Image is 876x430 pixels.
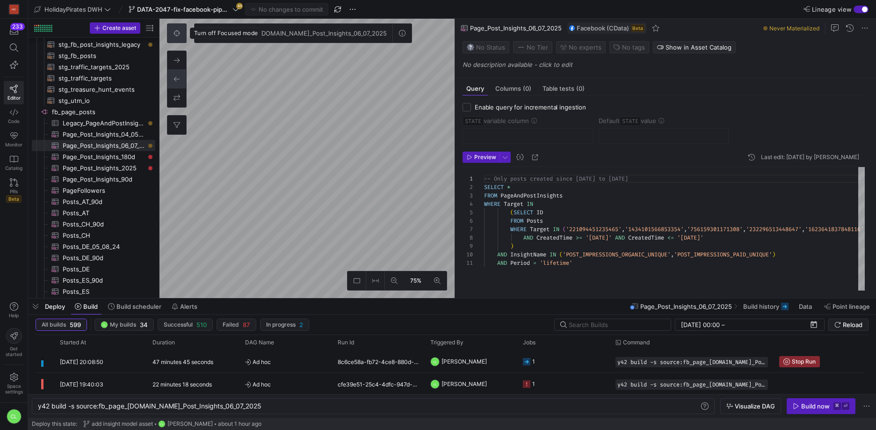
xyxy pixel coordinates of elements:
a: Page_Post_Insights_90d​​​​​​​​​ [32,174,155,185]
a: stg_fb_posts​​​​​​​​​​ [32,50,155,61]
button: Alerts [167,299,202,314]
span: ( [563,226,566,233]
span: – [722,321,725,328]
img: No status [467,44,474,51]
span: No Tier [517,44,548,51]
span: Build history [743,303,779,310]
span: [PERSON_NAME] [442,373,487,395]
a: Spacesettings [4,369,24,399]
span: Stop Run [792,358,816,365]
span: stg_treasure_hunt_events​​​​​​​​​​ [58,84,145,95]
span: y42 build -s source:fb_page_[DOMAIN_NAME]_Post_Insights_06_07_2025 --retry-attempts 5 --retry-int... [617,359,766,365]
span: -- Only posts created since [DATE] to [DATE] [484,175,628,182]
a: Posts_CH_90d​​​​​​​​​ [32,219,155,230]
span: Posts_CH_90d​​​​​​​​​ [63,219,145,230]
span: variable column [463,117,529,124]
span: Facebook (CData) [577,24,629,32]
div: Last edit: [DATE] by [PERSON_NAME] [761,154,859,160]
a: stg_traffic_targets_2025​​​​​​​​​​ [32,61,155,73]
a: Legacy_PageAndPostInsights​​​​​​​​​ [32,117,155,129]
span: Jobs [523,339,536,346]
a: Posts_DE_05_08_24​​​​​​​​​ [32,241,155,252]
div: Press SPACE to select this row. [32,241,155,252]
span: Posts_CH​​​​​​​​​ [63,230,145,241]
button: No tierNo Tier [513,41,552,53]
span: In progress [266,321,296,328]
span: Editor [7,95,21,101]
button: CLMy builds34 [94,319,154,331]
span: Posts_DE_05_08_24​​​​​​​​​ [63,241,145,252]
span: stg_utm_io​​​​​​​​​​ [58,95,145,106]
div: Press SPACE to select this row. [32,219,155,230]
a: Page_Post_Insights_06_07_2025​​​​​​​​​ [32,140,155,151]
div: Press SPACE to select this row. [32,185,155,196]
span: Page_Post_Insights_06_07_2025 [640,303,732,310]
a: stg_utm_io​​​​​​​​​​ [32,95,155,106]
span: Create asset [102,25,136,31]
div: CL [430,357,440,366]
button: All builds599 [36,319,87,331]
span: WHERE [510,226,527,233]
span: '[DATE]' [586,234,612,241]
div: Press SPACE to select this row. [32,73,155,84]
span: Query [466,86,484,92]
span: Ad hoc [245,373,326,395]
div: 6 [463,217,473,225]
span: Build scheduler [116,303,161,310]
span: Data [799,303,812,310]
span: Page_Post_Insights_90d​​​​​​​​​ [63,174,145,185]
div: Press SPACE to select this row. [32,196,155,207]
span: IN [550,251,556,258]
span: <= [667,234,674,241]
span: about 1 hour ago [218,421,261,427]
span: Default value [599,117,656,124]
span: Build [83,303,98,310]
button: Data [795,299,818,314]
div: Press SPACE to select this row. [32,286,155,297]
button: Point lineage [820,299,874,314]
button: Help [4,298,24,322]
div: Press SPACE to select this row. [32,61,155,73]
button: In progress2 [260,319,309,331]
span: Page_Post_Insights_180d​​​​​​​​​ [63,152,145,162]
span: (0) [576,86,585,92]
span: Period [510,259,530,267]
span: 599 [70,321,81,328]
div: Press SPACE to select this row. [32,174,155,185]
div: 9 [463,242,473,250]
span: '[DATE]' [677,234,703,241]
div: 10 [463,250,473,259]
span: Catalog [5,165,22,171]
span: No expert s [569,44,601,51]
span: Posts [527,217,543,225]
div: CL [430,379,440,389]
span: [DATE] 19:40:03 [60,381,103,388]
div: 8c6ce58a-fb72-4ce8-880d-5a001d28406c [332,350,425,372]
a: fb_page_posts​​​​​​​​ [32,106,155,117]
span: Preview [474,154,496,160]
button: Preview [463,152,500,163]
span: No tags [622,44,645,51]
span: WHERE [484,200,500,208]
a: Posts_CH​​​​​​​​​ [32,230,155,241]
div: 8 [463,233,473,242]
span: Target [504,200,523,208]
div: 1 [463,175,473,183]
div: 11 [463,259,473,267]
div: Press SPACE to select this row. [32,275,155,286]
span: Run Id [338,339,354,346]
div: Press SPACE to select this row. [32,129,155,140]
span: FROM [484,192,497,199]
span: CreatedTime [628,234,664,241]
a: HG [4,1,24,17]
span: HolidayPirates DWH [44,6,102,13]
div: Press SPACE to select this row. [32,50,155,61]
span: IN [553,226,559,233]
span: [PERSON_NAME] [167,421,213,427]
a: Posts_DE​​​​​​​​​ [32,263,155,275]
a: Monitor [4,128,24,151]
div: 2 [463,183,473,191]
span: My builds [110,321,136,328]
span: Enable query for incremental ingestion [475,103,586,111]
div: Press SPACE to select this row. [32,117,155,129]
